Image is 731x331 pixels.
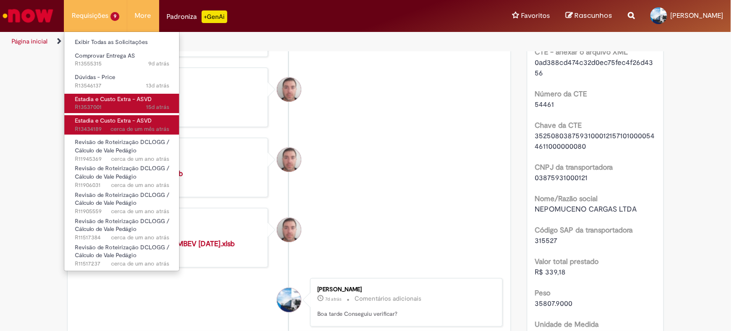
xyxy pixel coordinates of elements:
a: Aberto R13434189 : Estadia e Custo Extra - ASVD [64,115,180,135]
span: R11517384 [75,234,169,242]
b: CNPJ da transportadora [535,162,613,172]
span: Revisão de Roteirização DCLOGG / Cálculo de Vale Pedágio [75,164,169,181]
b: Código SAP da transportadora [535,225,633,235]
span: R11906031 [75,181,169,190]
time: 30/08/2024 17:02:00 [111,155,169,163]
div: Alexsandra Karina Pelissoli [277,288,301,312]
b: Chave da CTE [535,120,582,130]
p: Boa tarde Conseguiu verificar? [317,310,492,318]
span: [PERSON_NAME] [670,11,723,20]
span: 13d atrás [146,82,169,90]
p: +GenAi [202,10,227,23]
a: Aberto R13546137 : Dúvidas - Price [64,72,180,91]
time: 16/05/2024 08:49:50 [111,260,169,268]
span: cerca de um mês atrás [110,125,169,133]
span: Revisão de Roteirização DCLOGG / Cálculo de Vale Pedágio [75,138,169,155]
div: Padroniza [167,10,227,23]
span: Requisições [72,10,108,21]
span: cerca de um ano atrás [111,207,169,215]
span: Estadia e Custo Extra - ASVD [75,95,152,103]
img: ServiceNow [1,5,55,26]
span: R13434189 [75,125,169,134]
span: Favoritos [521,10,550,21]
span: Comprovar Entrega AS [75,52,135,60]
span: 35250803875931000121571010000544611000000080 [535,131,655,151]
a: Aberto R11906031 : Revisão de Roteirização DCLOGG / Cálculo de Vale Pedágio [64,163,180,185]
a: Exibir Todas as Solicitações [64,37,180,48]
span: R13555315 [75,60,169,68]
span: 35807.9000 [535,299,573,308]
span: cerca de um ano atrás [111,155,169,163]
b: CTE - anexar o arquivo XML [535,47,628,57]
span: Revisão de Roteirização DCLOGG / Cálculo de Vale Pedágio [75,217,169,234]
a: Aberto R13537001 : Estadia e Custo Extra - ASVD [64,94,180,113]
span: R13546137 [75,82,169,90]
span: 03875931000121 [535,173,588,182]
span: Revisão de Roteirização DCLOGG / Cálculo de Vale Pedágio [75,244,169,260]
span: R11905559 [75,207,169,216]
a: Aberto R13555315 : Comprovar Entrega AS [64,50,180,70]
b: Peso [535,288,551,297]
span: NEPOMUCENO CARGAS LTDA [535,204,637,214]
span: More [135,10,151,21]
span: 54461 [535,100,555,109]
span: R$ 339,18 [535,267,566,277]
div: Luiz Carlos Barsotti Filho [277,218,301,242]
time: 20/08/2024 13:19:19 [111,207,169,215]
span: 0ad388cd474c32d0ec75fec4f26d4356 [535,58,654,78]
span: 9d atrás [148,60,169,68]
span: 15d atrás [146,103,169,111]
div: [PERSON_NAME] [317,286,492,293]
b: Nome/Razão social [535,194,598,203]
b: Valor total prestado [535,257,599,266]
span: 7d atrás [325,296,341,302]
a: Aberto R11517237 : Revisão de Roteirização DCLOGG / Cálculo de Vale Pedágio [64,242,180,264]
time: 15/09/2025 16:53:18 [146,103,169,111]
a: Aberto R11905559 : Revisão de Roteirização DCLOGG / Cálculo de Vale Pedágio [64,190,180,212]
a: Aberto R11945369 : Revisão de Roteirização DCLOGG / Cálculo de Vale Pedágio [64,137,180,159]
a: Rascunhos [566,11,612,21]
div: Luiz Carlos Barsotti Filho [277,78,301,102]
span: 315527 [535,236,558,245]
ul: Trilhas de página [8,32,480,51]
small: Comentários adicionais [355,294,422,303]
span: cerca de um ano atrás [111,260,169,268]
span: R11517237 [75,260,169,268]
b: Unidade de Medida [535,319,599,329]
ul: Requisições [64,31,180,271]
div: Luiz Carlos Barsotti Filho [277,148,301,172]
span: cerca de um ano atrás [111,181,169,189]
span: Rascunhos [574,10,612,20]
time: 22/09/2025 13:56:00 [148,60,169,68]
span: R13537001 [75,103,169,112]
span: Estadia e Custo Extra - ASVD [75,117,152,125]
span: Dúvidas - Price [75,73,115,81]
span: Revisão de Roteirização DCLOGG / Cálculo de Vale Pedágio [75,191,169,207]
a: Página inicial [12,37,48,46]
a: Aberto R11517384 : Revisão de Roteirização DCLOGG / Cálculo de Vale Pedágio [64,216,180,238]
time: 16/05/2024 09:18:57 [111,234,169,241]
span: cerca de um ano atrás [111,234,169,241]
b: Número da CTE [535,89,588,98]
span: 9 [110,12,119,21]
span: R11945369 [75,155,169,163]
